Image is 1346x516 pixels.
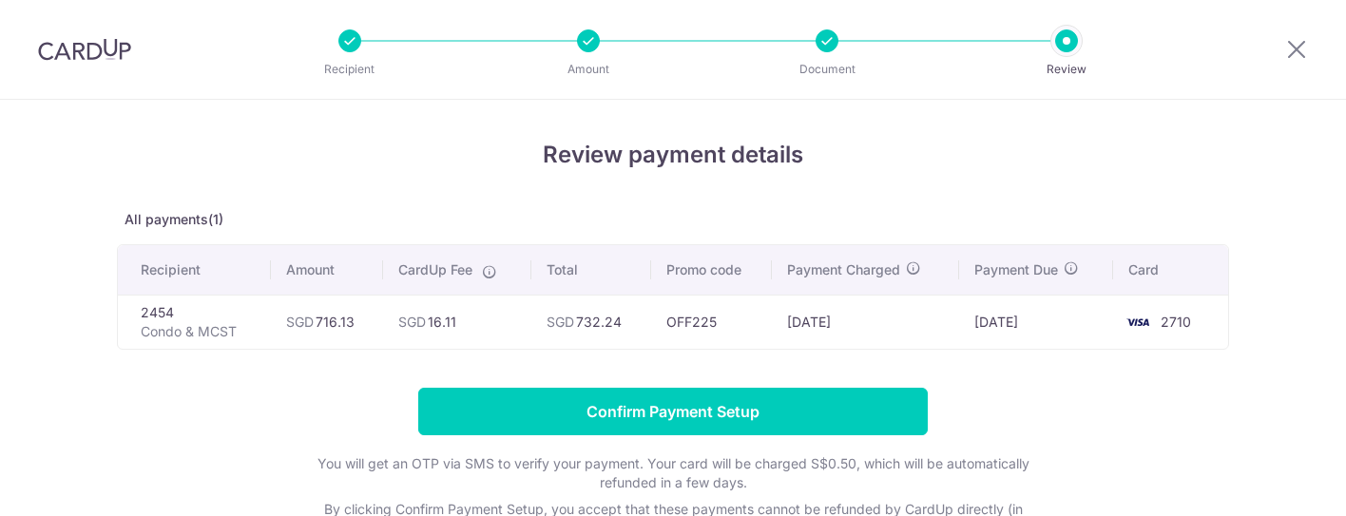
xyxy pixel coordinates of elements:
[117,138,1229,172] h4: Review payment details
[286,314,314,330] span: SGD
[38,38,131,61] img: CardUp
[141,322,256,341] p: Condo & MCST
[418,388,928,435] input: Confirm Payment Setup
[772,295,959,349] td: [DATE]
[398,314,426,330] span: SGD
[271,245,384,295] th: Amount
[118,295,271,349] td: 2454
[974,260,1058,279] span: Payment Due
[1161,314,1191,330] span: 2710
[531,295,652,349] td: 732.24
[518,60,659,79] p: Amount
[1113,245,1228,295] th: Card
[383,295,530,349] td: 16.11
[531,245,652,295] th: Total
[293,454,1053,492] p: You will get an OTP via SMS to verify your payment. Your card will be charged S$0.50, which will ...
[271,295,384,349] td: 716.13
[1223,459,1327,506] iframe: Opens a widget where you can find more information
[117,210,1229,229] p: All payments(1)
[118,245,271,295] th: Recipient
[959,295,1113,349] td: [DATE]
[651,245,772,295] th: Promo code
[279,60,420,79] p: Recipient
[996,60,1137,79] p: Review
[787,260,900,279] span: Payment Charged
[757,60,897,79] p: Document
[1119,311,1157,334] img: <span class="translation_missing" title="translation missing: en.account_steps.new_confirm_form.b...
[398,260,472,279] span: CardUp Fee
[547,314,574,330] span: SGD
[651,295,772,349] td: OFF225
